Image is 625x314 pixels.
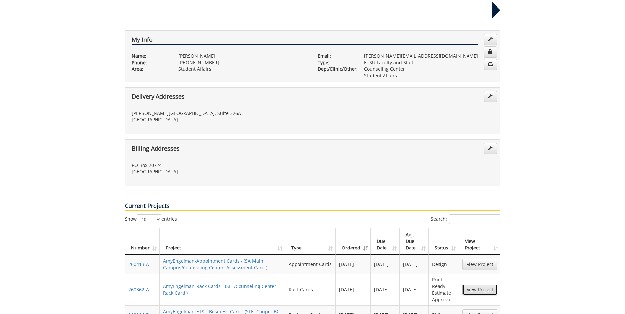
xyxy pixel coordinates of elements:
td: [DATE] [400,274,429,305]
h4: Billing Addresses [132,145,478,154]
p: [PERSON_NAME][GEOGRAPHIC_DATA], Suite 326A [132,110,308,117]
p: [PERSON_NAME][EMAIL_ADDRESS][DOMAIN_NAME] [364,53,494,59]
td: Rack Cards [285,274,336,305]
p: Email: [318,53,354,59]
td: [DATE] [400,255,429,274]
p: Current Projects [125,202,500,211]
p: Name: [132,53,168,59]
label: Show entries [125,214,177,224]
th: Status: activate to sort column ascending [429,228,459,255]
p: Counseling Center [364,66,494,72]
td: [DATE] [336,255,371,274]
a: 260362-A [128,286,149,293]
p: [PERSON_NAME] [178,53,308,59]
th: Type: activate to sort column ascending [285,228,336,255]
td: Print-Ready Estimate Approval [429,274,459,305]
a: View Project [462,284,497,295]
a: 260413-A [128,261,149,267]
p: Student Affairs [364,72,494,79]
td: [DATE] [371,255,400,274]
p: Area: [132,66,168,72]
a: Edit Addresses [484,143,497,154]
a: Edit Addresses [484,91,497,102]
h4: Delivery Addresses [132,93,478,102]
td: Appointment Cards [285,255,336,274]
a: Change Communication Preferences [484,59,497,70]
td: [DATE] [371,274,400,305]
th: Adj. Due Date: activate to sort column ascending [400,228,429,255]
h4: My Info [132,37,478,45]
a: Edit Info [484,34,497,45]
td: [DATE] [336,274,371,305]
th: View Project: activate to sort column ascending [459,228,501,255]
p: [GEOGRAPHIC_DATA] [132,169,308,175]
a: Change Password [484,46,497,58]
th: Ordered: activate to sort column ascending [336,228,371,255]
p: Dept/Clinic/Other: [318,66,354,72]
th: Due Date: activate to sort column ascending [371,228,400,255]
p: [PHONE_NUMBER] [178,59,308,66]
label: Search: [431,214,500,224]
p: PO Box 70724 [132,162,308,169]
p: [GEOGRAPHIC_DATA] [132,117,308,123]
select: Showentries [137,214,161,224]
p: Student Affairs [178,66,308,72]
td: Design [429,255,459,274]
p: ETSU Faculty and Staff [364,59,494,66]
a: View Project [462,259,497,270]
th: Number: activate to sort column ascending [125,228,160,255]
input: Search: [449,214,500,224]
p: Type: [318,59,354,66]
a: AmyEngelman-Appointment Cards - (SA Main Campus/Counseling Center: Assessment Card ) [163,258,267,271]
a: AmyEngelman-Rack Cards - (SLE/Counseling Center: Rack Card ) [163,283,278,296]
th: Project: activate to sort column ascending [160,228,286,255]
p: Phone: [132,59,168,66]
